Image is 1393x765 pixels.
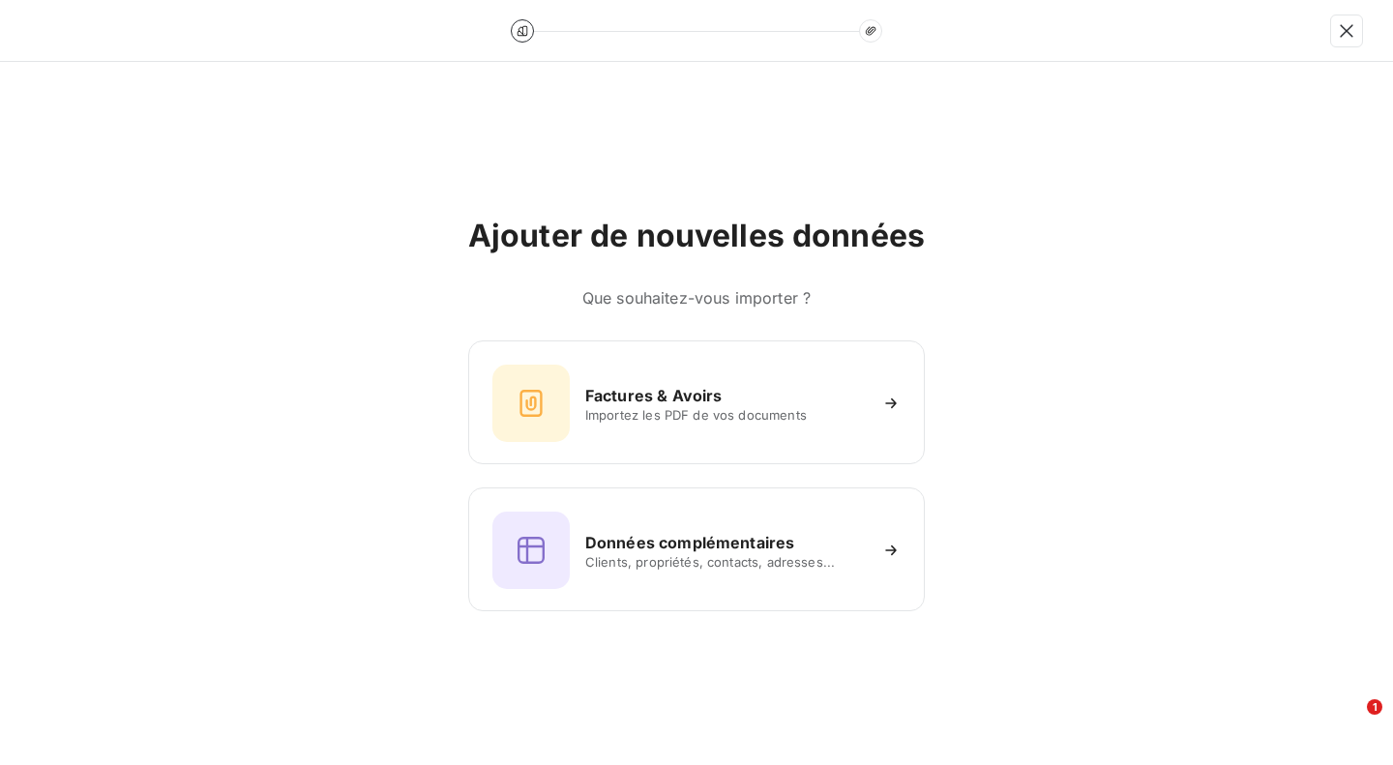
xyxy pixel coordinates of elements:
[468,286,925,309] h6: Que souhaitez-vous importer ?
[1327,699,1374,746] iframe: Intercom live chat
[1367,699,1382,715] span: 1
[585,531,794,554] h6: Données complémentaires
[468,217,925,255] h2: Ajouter de nouvelles données
[585,554,866,570] span: Clients, propriétés, contacts, adresses...
[585,384,723,407] h6: Factures & Avoirs
[585,407,866,423] span: Importez les PDF de vos documents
